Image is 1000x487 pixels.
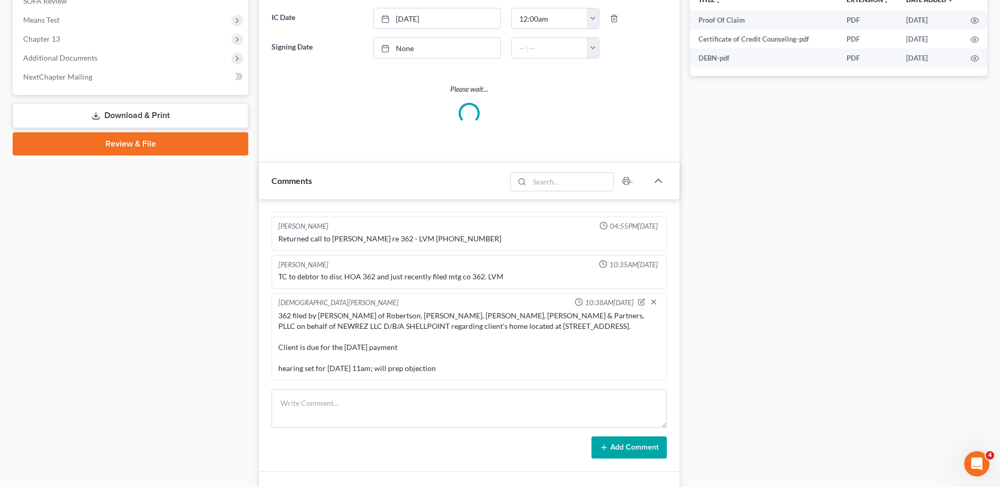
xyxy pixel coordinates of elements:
[512,8,587,28] input: -- : --
[266,8,367,29] label: IC Date
[23,72,92,81] span: NextChapter Mailing
[690,48,838,67] td: DEBN-pdf
[964,451,989,476] iframe: Intercom live chat
[278,271,660,282] div: TC to debtor to disc HOA 362 and just recently filed mtg co 362. LVM
[838,48,898,67] td: PDF
[690,11,838,30] td: Proof Of Claim
[13,132,248,155] a: Review & File
[838,30,898,48] td: PDF
[278,260,328,270] div: [PERSON_NAME]
[13,103,248,128] a: Download & Print
[690,30,838,48] td: Certificate of Credit Counseling-pdf
[609,260,658,270] span: 10:35AM[DATE]
[610,221,658,231] span: 04:55PM[DATE]
[278,298,399,308] div: [DEMOGRAPHIC_DATA][PERSON_NAME]
[278,233,660,244] div: Returned call to [PERSON_NAME] re 362 - LVM [PHONE_NUMBER]
[512,38,587,58] input: -- : --
[986,451,994,460] span: 4
[898,30,962,48] td: [DATE]
[529,173,613,191] input: Search...
[271,176,312,186] span: Comments
[898,11,962,30] td: [DATE]
[374,8,500,28] a: [DATE]
[838,11,898,30] td: PDF
[591,436,667,459] button: Add Comment
[266,37,367,59] label: Signing Date
[23,34,60,43] span: Chapter 13
[15,67,248,86] a: NextChapter Mailing
[585,298,634,308] span: 10:38AM[DATE]
[23,53,98,62] span: Additional Documents
[374,38,500,58] a: None
[23,15,60,24] span: Means Test
[278,310,660,374] div: 362 filed by [PERSON_NAME] of Robertson, [PERSON_NAME], [PERSON_NAME], [PERSON_NAME] & Partners, ...
[278,221,328,231] div: [PERSON_NAME]
[898,48,962,67] td: [DATE]
[271,84,667,94] p: Please wait...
